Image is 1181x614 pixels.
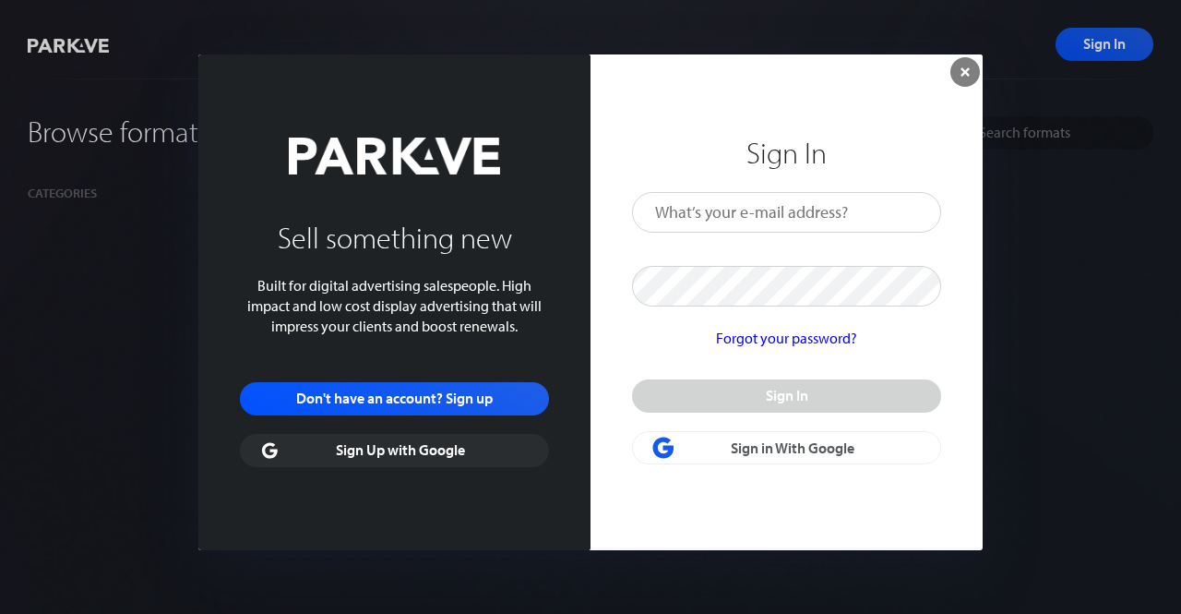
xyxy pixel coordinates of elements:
img: logo-parkave-light.417bd14.png [289,138,499,175]
h1: Sell something new [240,223,549,252]
a: Sign Up with Google [240,434,549,467]
h1: Sign In [632,138,941,167]
a: Sign In [632,379,941,413]
a: Forgot your password? [716,329,857,347]
input: What’s your e-mail address? [632,192,941,233]
a: Don't have an account? Sign up [240,382,549,415]
p: Built for digital advertising salespeople. High impact and low cost display advertising that will... [240,266,549,336]
span: Sign in With Google [632,431,941,464]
